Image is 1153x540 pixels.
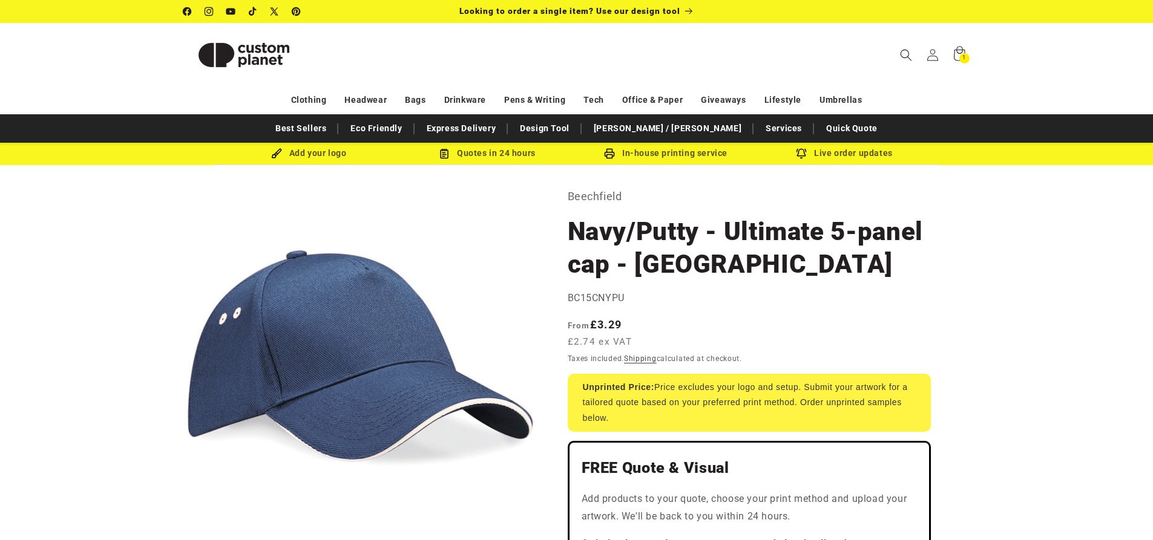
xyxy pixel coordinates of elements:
[796,148,807,159] img: Order updates
[568,320,590,330] span: From
[820,118,884,139] a: Quick Quote
[701,89,746,111] a: Giveaways
[568,353,931,365] div: Taxes included. calculated at checkout.
[291,89,327,111] a: Clothing
[588,118,747,139] a: [PERSON_NAME] / [PERSON_NAME]
[183,28,304,82] img: Custom Planet
[604,148,615,159] img: In-house printing
[624,354,657,363] a: Shipping
[504,89,565,111] a: Pens & Writing
[583,89,603,111] a: Tech
[398,146,577,161] div: Quotes in 24 hours
[582,490,917,525] p: Add products to your quote, choose your print method and upload your artwork. We'll be back to yo...
[820,89,862,111] a: Umbrellas
[344,89,387,111] a: Headwear
[893,42,919,68] summary: Search
[179,23,309,86] a: Custom Planet
[444,89,486,111] a: Drinkware
[439,148,450,159] img: Order Updates Icon
[568,187,931,206] p: Beechfield
[514,118,576,139] a: Design Tool
[760,118,808,139] a: Services
[269,118,332,139] a: Best Sellers
[568,374,931,432] div: Price excludes your logo and setup. Submit your artwork for a tailored quote based on your prefer...
[577,146,755,161] div: In-house printing service
[344,118,408,139] a: Eco Friendly
[583,382,655,392] strong: Unprinted Price:
[962,53,966,63] span: 1
[568,215,931,281] h1: Navy/Putty - Ultimate 5-panel cap - [GEOGRAPHIC_DATA]
[568,318,622,331] strong: £3.29
[755,146,934,161] div: Live order updates
[764,89,801,111] a: Lifestyle
[405,89,425,111] a: Bags
[220,146,398,161] div: Add your logo
[568,335,632,349] span: £2.74 ex VAT
[622,89,683,111] a: Office & Paper
[421,118,502,139] a: Express Delivery
[459,6,680,16] span: Looking to order a single item? Use our design tool
[271,148,282,159] img: Brush Icon
[582,458,917,478] h2: FREE Quote & Visual
[568,292,625,304] span: BC15CNYPU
